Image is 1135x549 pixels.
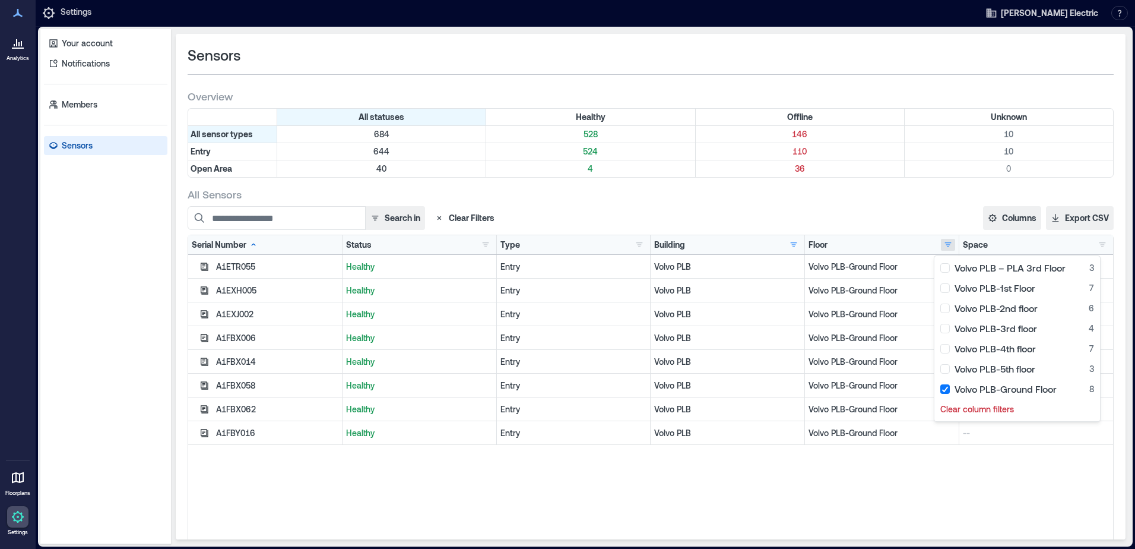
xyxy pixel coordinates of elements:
button: [PERSON_NAME] Electric [982,4,1102,23]
div: Filter by Type: Entry [188,143,277,160]
div: Entry [500,285,647,296]
div: Entry [500,332,647,344]
div: Building [654,239,685,251]
div: Entry [500,380,647,392]
a: Floorplans [2,463,34,500]
p: Volvo PLB-Ground Floor [809,403,955,415]
p: 146 [698,128,902,140]
div: Status [346,239,372,251]
button: Search in [365,206,425,230]
p: Healthy [346,403,493,415]
p: Members [62,99,97,111]
div: Space [963,239,988,251]
p: Healthy [346,261,493,273]
div: Filter by Type: Open Area & Status: Unknown (0 sensors) [905,160,1113,177]
p: 10 [907,146,1111,157]
div: Entry [500,403,647,415]
a: Your account [44,34,167,53]
p: Volvo PLB-Ground Floor [809,380,955,392]
div: Entry [500,261,647,273]
p: Healthy [346,380,493,392]
button: Export CSV [1046,206,1114,230]
p: Your account [62,37,113,49]
a: Settings [4,503,32,539]
div: Floor [809,239,828,251]
p: 644 [280,146,483,157]
div: A1FBY016 [216,427,338,439]
p: Floorplans [5,490,30,497]
div: Filter by Type: Open Area & Status: Offline [696,160,905,177]
div: A1FBX006 [216,332,338,344]
a: Analytics [3,29,33,65]
p: Healthy [346,308,493,320]
p: Volvo PLB [654,285,801,296]
span: [PERSON_NAME] Electric [1001,7,1098,19]
p: Volvo PLB [654,403,801,415]
a: Notifications [44,54,167,73]
a: Sensors [44,136,167,155]
p: Volvo PLB-Ground Floor [809,308,955,320]
div: Filter by Status: Healthy [486,109,695,125]
div: Entry [500,308,647,320]
p: Settings [61,6,91,20]
div: A1FBX058 [216,380,338,392]
p: Volvo PLB [654,332,801,344]
div: Filter by Type: Open Area & Status: Healthy [486,160,695,177]
div: A1FBX062 [216,403,338,415]
p: Analytics [7,55,29,62]
div: Filter by Type: Entry & Status: Unknown [905,143,1113,160]
p: 4 [489,163,692,175]
p: 684 [280,128,483,140]
p: Volvo PLB [654,380,801,392]
div: A1EXJ002 [216,308,338,320]
p: Volvo PLB-Ground Floor [809,261,955,273]
p: Healthy [346,427,493,439]
span: Sensors [188,46,240,65]
p: Volvo PLB-Ground Floor [809,356,955,368]
p: 110 [698,146,902,157]
p: 524 [489,146,692,157]
div: Entry [500,427,647,439]
div: A1EXH005 [216,285,338,296]
p: -- [963,427,1109,439]
span: Overview [188,89,233,103]
div: All statuses [277,109,486,125]
p: Volvo PLB [654,261,801,273]
div: Filter by Status: Unknown [905,109,1113,125]
p: Volvo PLB [654,308,801,320]
p: Volvo PLB-Ground Floor [809,427,955,439]
button: Columns [983,206,1041,230]
p: 36 [698,163,902,175]
div: Entry [500,356,647,368]
div: Filter by Type: Open Area [188,160,277,177]
p: Volvo PLB-Ground Floor [809,285,955,296]
p: Healthy [346,356,493,368]
div: A1FBX014 [216,356,338,368]
div: All sensor types [188,126,277,143]
div: Type [500,239,520,251]
p: Healthy [346,332,493,344]
p: 528 [489,128,692,140]
a: Members [44,95,167,114]
p: Notifications [62,58,110,70]
button: Clear Filters [430,206,499,230]
div: Serial Number [192,239,258,251]
p: Healthy [346,285,493,296]
div: Filter by Type: Entry & Status: Offline [696,143,905,160]
span: All Sensors [188,187,242,201]
p: Settings [8,529,28,536]
p: Volvo PLB [654,427,801,439]
p: 0 [907,163,1111,175]
div: Filter by Type: Entry & Status: Healthy [486,143,695,160]
div: A1ETR055 [216,261,338,273]
p: Volvo PLB-Ground Floor [809,332,955,344]
p: 10 [907,128,1111,140]
p: 40 [280,163,483,175]
p: Volvo PLB [654,356,801,368]
p: Sensors [62,140,93,152]
div: Filter by Status: Offline [696,109,905,125]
